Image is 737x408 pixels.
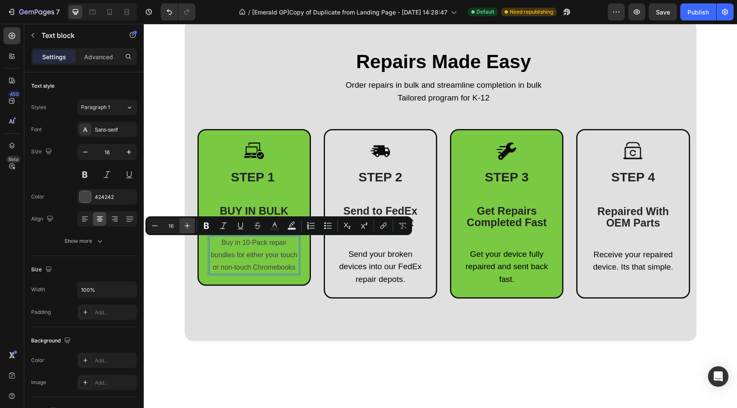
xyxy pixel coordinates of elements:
[453,181,525,193] span: Repaired With
[200,181,274,205] span: Send to FedEx Repair Depot
[31,213,55,225] div: Align
[195,226,278,260] span: Send your broken devices into our FedEx repair depots.
[202,57,398,66] span: Order repairs in bulk and streamline completion in bulk
[31,233,137,249] button: Show more
[95,126,135,134] div: Sans-serif
[145,216,412,235] div: Editor contextual toolbar
[254,69,345,78] span: Tailored program for K-12
[656,9,670,16] span: Save
[31,379,46,386] div: Image
[65,212,156,250] div: Rich Text Editor. Editing area: main
[65,147,156,205] h3: Rich Text Editor. Editing area: main
[3,3,64,20] button: 7
[95,379,135,387] div: Add...
[462,193,516,205] span: OEM Parts
[248,8,250,17] span: /
[649,3,677,20] button: Save
[76,181,145,193] span: BUY IN BULK
[6,156,20,163] div: Beta
[81,103,110,111] span: Paragraph 1
[479,117,499,137] img: Alt Image
[708,366,728,387] div: Open Intercom Messenger
[226,117,247,137] img: Alt Image
[95,357,135,365] div: Add...
[212,27,387,49] span: Repairs Made Easy
[322,226,404,260] span: Get your device fully repaired and sent back fast.
[341,146,385,160] span: STEP 3
[680,3,716,20] button: Publish
[41,30,114,40] p: Text block
[78,282,136,297] input: Auto
[66,148,155,204] p: ⁠⁠⁠⁠⁠⁠⁠
[31,126,42,133] div: Font
[161,3,195,20] div: Undo/Redo
[144,24,737,408] iframe: Design area
[31,264,54,276] div: Size
[252,8,447,17] span: [Emerald GP]Copy of Duplicate from Landing Page - [DATE] 14:28:47
[31,356,44,364] div: Color
[449,226,529,248] span: Receive your repaired device. Its that simple.
[476,8,494,16] span: Default
[510,8,553,16] span: Need republishing
[8,91,20,98] div: 450
[353,117,373,137] img: Alt Image
[197,55,402,82] div: Rich Text Editor. Editing area: main
[323,181,403,205] span: Get Repairs Completed Fast
[84,52,113,61] p: Advanced
[31,82,55,90] div: Text style
[688,8,709,17] div: Publish
[77,100,137,115] button: Paragraph 1
[31,308,51,316] div: Padding
[31,103,46,111] div: Styles
[100,117,121,137] img: Alt Image
[31,193,44,201] div: Color
[64,237,104,245] div: Show more
[42,52,66,61] p: Settings
[31,146,54,158] div: Size
[66,213,155,250] p: Buy in 10-Pack repair bundles for either your touch or non-touch Chromebooks
[95,193,135,201] div: 424242
[31,335,73,347] div: Background
[215,146,258,160] span: STEP 2
[31,286,45,293] div: Width
[95,309,135,316] div: Add...
[192,224,282,263] div: Rich Text Editor. Editing area: main
[87,146,131,160] strong: STEP 1
[467,146,511,160] span: STEP 4
[56,7,60,17] p: 7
